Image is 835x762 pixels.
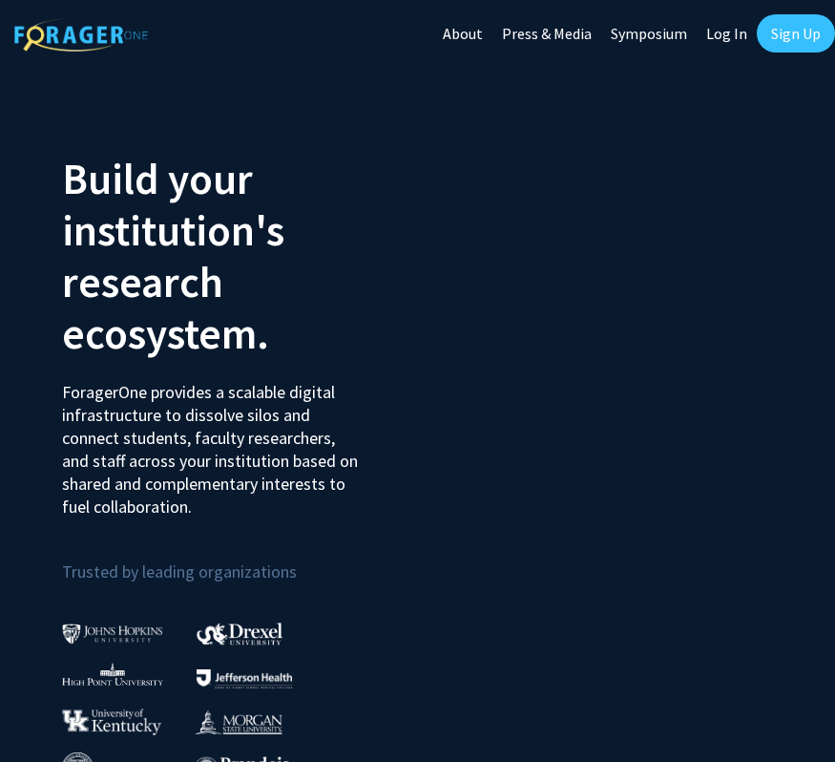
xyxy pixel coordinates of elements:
[62,367,363,519] p: ForagerOne provides a scalable digital infrastructure to dissolve silos and connect students, fac...
[62,663,163,686] img: High Point University
[195,709,282,734] img: Morgan State University
[197,669,292,688] img: Thomas Jefferson University
[14,18,148,52] img: ForagerOne Logo
[62,534,404,586] p: Trusted by leading organizations
[62,709,161,734] img: University of Kentucky
[62,153,404,359] h2: Build your institution's research ecosystem.
[197,623,282,645] img: Drexel University
[62,624,163,644] img: Johns Hopkins University
[757,14,835,53] a: Sign Up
